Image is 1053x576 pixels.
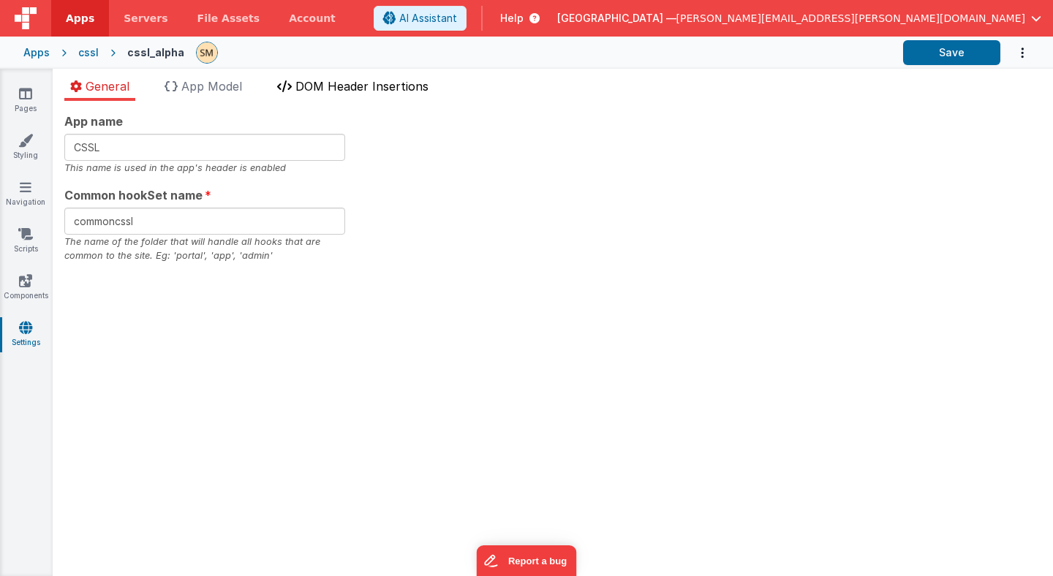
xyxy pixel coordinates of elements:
[64,113,123,130] span: App name
[374,6,467,31] button: AI Assistant
[181,79,242,94] span: App Model
[557,11,1041,26] button: [GEOGRAPHIC_DATA] — [PERSON_NAME][EMAIL_ADDRESS][PERSON_NAME][DOMAIN_NAME]
[500,11,524,26] span: Help
[78,45,99,60] div: cssl
[197,42,217,63] img: e9616e60dfe10b317d64a5e98ec8e357
[64,186,203,204] span: Common hookSet name
[66,11,94,26] span: Apps
[197,11,260,26] span: File Assets
[676,11,1025,26] span: [PERSON_NAME][EMAIL_ADDRESS][PERSON_NAME][DOMAIN_NAME]
[295,79,429,94] span: DOM Header Insertions
[64,161,345,175] div: This name is used in the app's header is enabled
[64,235,345,262] div: The name of the folder that will handle all hooks that are common to the site. Eg: 'portal', 'app...
[477,545,577,576] iframe: Marker.io feedback button
[23,45,50,60] div: Apps
[1000,38,1030,68] button: Options
[399,11,457,26] span: AI Assistant
[127,45,184,60] div: cssl_alpha
[124,11,167,26] span: Servers
[903,40,1000,65] button: Save
[557,11,676,26] span: [GEOGRAPHIC_DATA] —
[86,79,129,94] span: General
